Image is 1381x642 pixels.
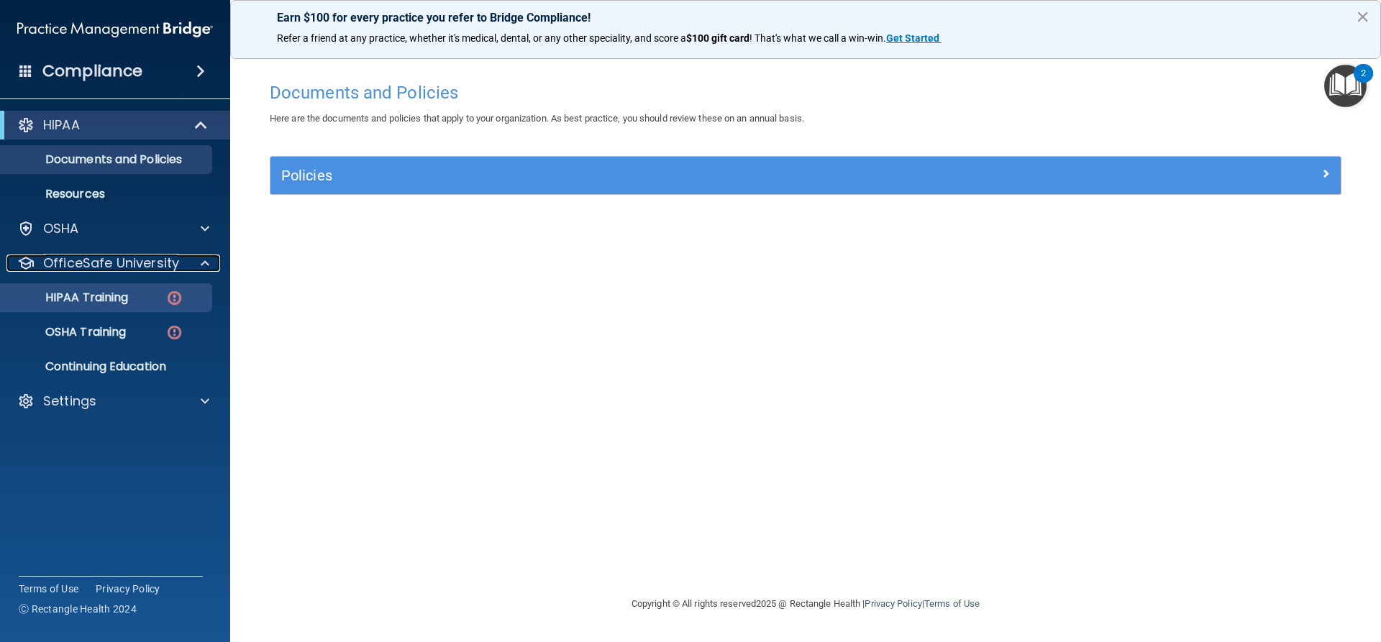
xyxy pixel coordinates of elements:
strong: Get Started [886,32,939,44]
a: Settings [17,393,209,410]
a: Terms of Use [924,598,980,609]
img: PMB logo [17,15,213,44]
p: HIPAA [43,116,80,134]
a: HIPAA [17,116,209,134]
span: ! That's what we call a win-win. [749,32,886,44]
a: Terms of Use [19,582,78,596]
a: Policies [281,164,1330,187]
button: Close [1356,5,1369,28]
a: OfficeSafe University [17,254,209,272]
p: OSHA [43,220,79,237]
p: Documents and Policies [9,152,206,167]
p: Settings [43,393,96,410]
h4: Compliance [42,61,142,81]
img: danger-circle.6113f641.png [165,324,183,341]
h4: Documents and Policies [270,83,1341,102]
span: Here are the documents and policies that apply to your organization. As best practice, you should... [270,113,804,124]
p: HIPAA Training [9,290,128,305]
p: OfficeSafe University [43,254,179,272]
h5: Policies [281,168,1062,183]
button: Open Resource Center, 2 new notifications [1324,65,1367,107]
img: danger-circle.6113f641.png [165,289,183,307]
a: OSHA [17,220,209,237]
a: Get Started [886,32,942,44]
a: Privacy Policy [96,582,160,596]
p: Continuing Education [9,359,206,374]
a: Privacy Policy [865,598,921,609]
div: Copyright © All rights reserved 2025 @ Rectangle Health | | [543,581,1068,627]
p: Resources [9,187,206,201]
span: Ⓒ Rectangle Health 2024 [19,602,137,616]
div: 2 [1361,73,1366,92]
span: Refer a friend at any practice, whether it's medical, dental, or any other speciality, and score a [277,32,686,44]
p: OSHA Training [9,325,126,339]
p: Earn $100 for every practice you refer to Bridge Compliance! [277,11,1334,24]
strong: $100 gift card [686,32,749,44]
